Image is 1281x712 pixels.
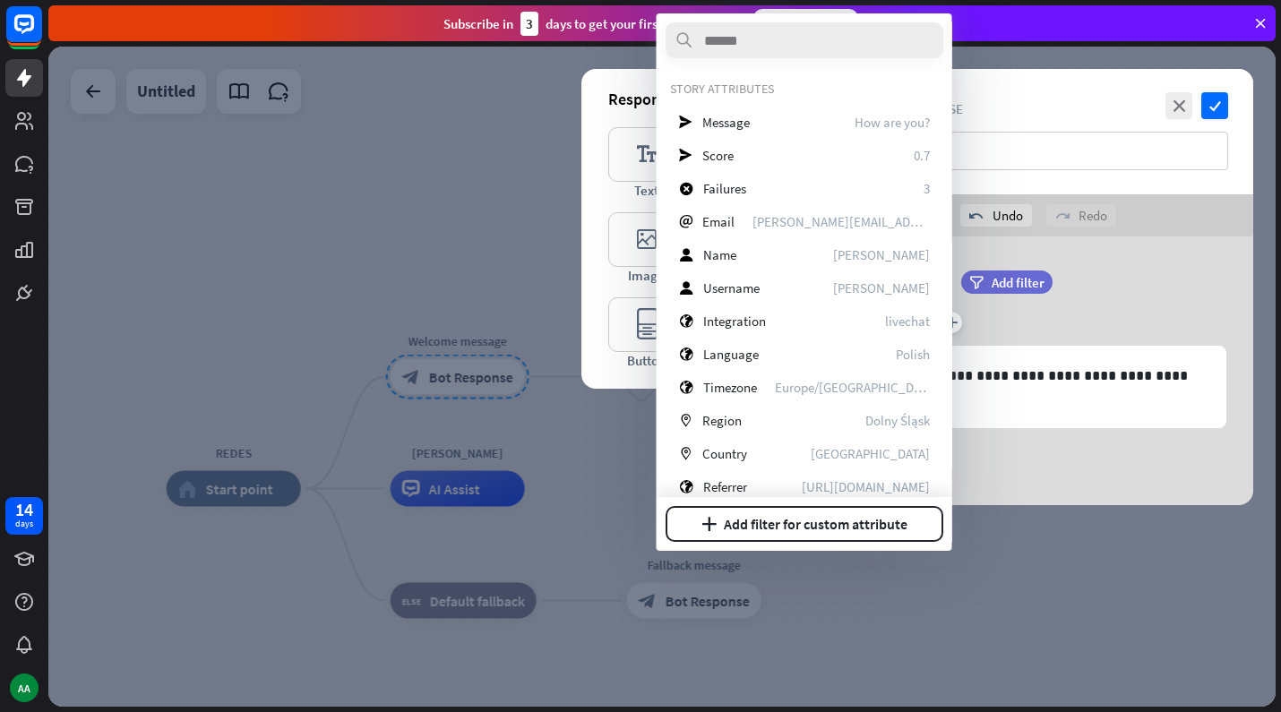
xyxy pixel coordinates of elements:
[703,478,747,495] span: Referrer
[5,497,43,535] a: 14 days
[703,313,766,330] span: Integration
[679,347,693,361] i: globe
[775,379,930,396] span: Europe/Warsaw
[924,180,930,197] span: 3
[702,114,750,131] span: Message
[969,209,984,223] i: undo
[679,149,692,162] i: send
[1046,204,1116,227] div: Redo
[703,246,736,263] span: Name
[833,279,930,296] span: Peter Crauch
[679,116,692,129] i: send
[896,346,930,363] span: Polish
[703,180,746,197] span: Failures
[914,147,930,164] span: 0.7
[802,478,930,495] span: https://livechat.com
[753,9,858,38] div: Subscribe now
[752,213,930,230] span: peter@crauch.com
[679,182,693,195] i: block_failure
[679,314,693,328] i: globe
[14,7,68,61] button: Open LiveChat chat widget
[670,81,939,97] div: STORY ATTRIBUTES
[702,445,747,462] span: Country
[679,414,692,427] i: marker
[679,281,693,295] i: user
[969,276,984,289] i: filter
[885,313,930,330] span: livechat
[520,12,538,36] div: 3
[960,204,1032,227] div: Undo
[702,412,742,429] span: Region
[679,381,693,394] i: globe
[443,12,739,36] div: Subscribe in days to get your first month for $1
[1201,92,1228,119] i: check
[703,279,760,296] span: Username
[855,114,930,131] span: How are you?
[702,213,735,230] span: Email
[702,147,734,164] span: Score
[679,447,692,460] i: marker
[1165,92,1192,119] i: close
[992,274,1045,291] span: Add filter
[703,346,759,363] span: Language
[833,246,930,263] span: Peter Crauch
[701,517,717,531] i: plus
[666,506,943,542] button: plusAdd filter for custom attribute
[703,379,757,396] span: Timezone
[10,673,39,702] div: AA
[679,248,693,262] i: user
[679,480,693,493] i: globe
[1055,209,1070,223] i: redo
[679,215,692,228] i: email
[15,518,33,530] div: days
[865,412,930,429] span: Dolny Śląsk
[811,445,930,462] span: Poland
[15,502,33,518] div: 14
